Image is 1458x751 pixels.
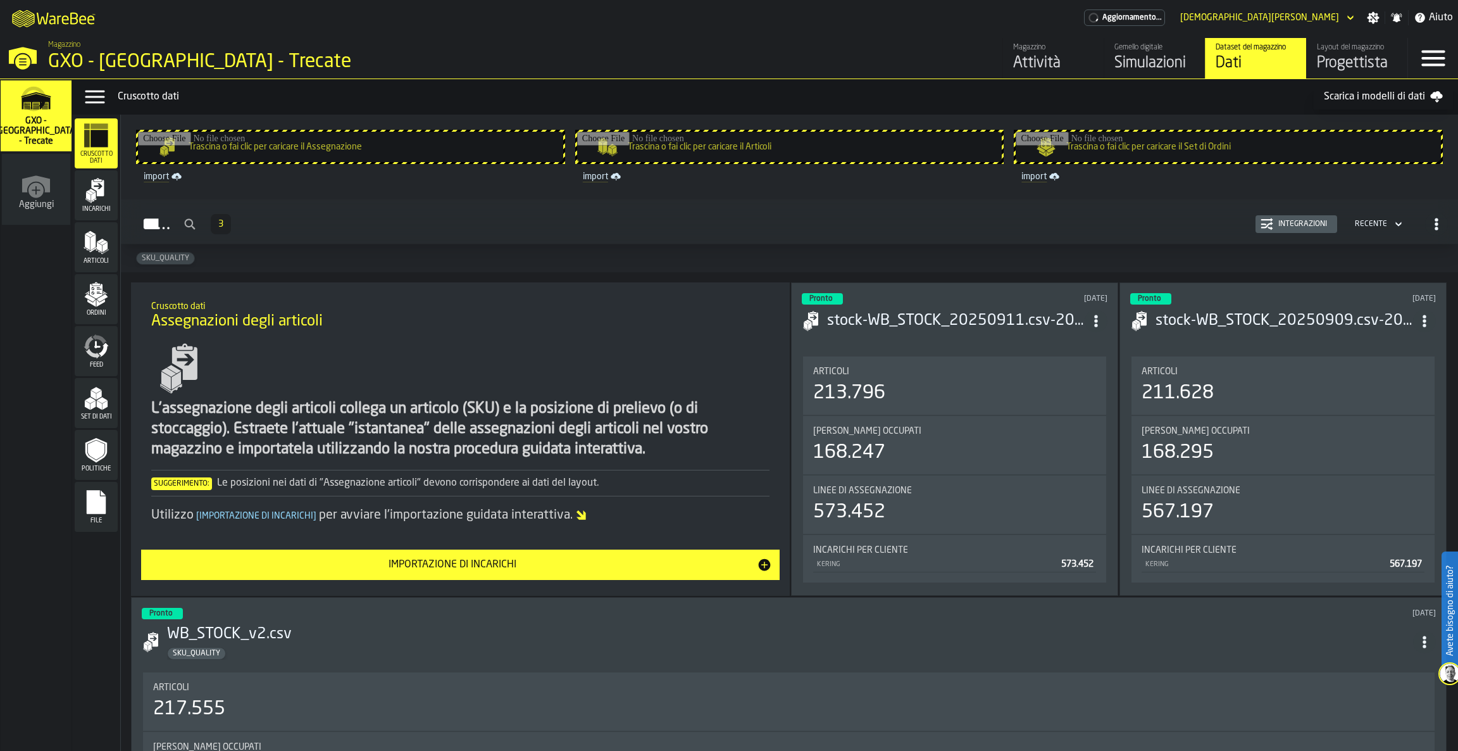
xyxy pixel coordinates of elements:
[75,151,118,165] span: Cruscotto dati
[1390,560,1422,569] span: 567.197
[1061,560,1093,569] span: 573.452
[802,354,1107,585] section: card-AssignmentDashboardCard
[143,672,1435,731] div: stat-Articoli
[827,311,1085,331] h3: stock-WB_STOCK_20250911.csv-2025-09-12
[153,698,225,721] div: 217.555
[168,649,225,658] span: SKU_QUALITY
[813,426,1096,436] div: Title
[48,41,80,49] span: Magazzino
[811,609,1436,618] div: Updated: 11/07/2025, 00:32:52 Created: 10/07/2025, 14:50:18
[1130,354,1436,585] section: card-AssignmentDashboardCard
[813,486,1096,496] div: Title
[813,441,885,464] div: 168.247
[1205,38,1306,79] a: link-to-/wh/i/7274009e-5361-4e21-8e36-7045ee840609/data
[1131,535,1435,583] div: stat-Incarichi per cliente
[1429,10,1453,25] span: Aiuto
[151,476,769,491] div: Le posizioni nei dati di "Assegnazione articoli" devono corrispondere ai dati del layout.
[206,214,236,234] div: ButtonLoadMore-Per saperne di più-Precedente-Primo-Ultimo
[153,683,189,693] span: Articoli
[1255,215,1337,233] button: button-Integrazioni
[1142,501,1214,524] div: 567.197
[1016,132,1441,162] input: Trascina o fai clic per caricare il Set di Ordini
[1142,545,1424,555] div: Title
[1114,43,1195,52] div: Gemello digitale
[1130,293,1171,305] div: status-3 2
[75,274,118,325] li: menu Ordini
[1013,53,1093,73] div: Attività
[813,555,1096,572] div: StatList-item-KERING
[813,426,921,436] span: [PERSON_NAME] occupati
[1317,53,1397,73] div: Progettista
[1142,367,1178,377] span: Articoli
[813,367,849,377] span: Articoli
[813,545,1096,555] div: Title
[578,169,1002,184] a: link-to-/wh/i/7274009e-5361-4e21-8e36-7045ee840609/import/items/
[1409,10,1458,25] label: button-toggle-Aiuto
[809,295,833,303] span: Pronto
[791,282,1118,596] div: ItemListCard-DashboardItemContainer
[77,84,113,110] label: button-toggle-Menu Dati
[1,80,72,154] a: link-to-/wh/i/7274009e-5361-4e21-8e36-7045ee840609/simulations
[137,254,194,263] span: SKU_QUALITY
[19,199,54,210] span: Aggiungi
[1142,367,1424,377] div: Title
[1142,426,1424,436] div: Title
[75,413,118,420] span: Set di dati
[75,206,118,213] span: Incarichi
[75,170,118,221] li: menu Incarichi
[194,512,319,521] span: Importazione di incarichi
[151,312,323,332] span: Assegnazioni degli articoli
[813,501,885,524] div: 573.452
[1216,53,1296,73] div: Dati
[153,683,1424,693] div: Title
[1138,295,1161,303] span: Pronto
[803,535,1106,583] div: stat-Incarichi per cliente
[75,465,118,472] span: Politiche
[1002,38,1104,79] a: link-to-/wh/i/7274009e-5361-4e21-8e36-7045ee840609/feed/
[1084,9,1165,26] div: Abbonamento al menu
[803,357,1106,415] div: stat-Articoli
[1084,9,1165,26] a: link-to-/wh/i/7274009e-5361-4e21-8e36-7045ee840609/pricing/
[196,512,199,521] span: [
[75,482,118,533] li: menu File
[151,299,769,312] h2: Sub Title
[167,624,1413,645] h3: WB_STOCK_v2.csv
[138,132,563,162] input: Trascina o fai clic per caricare il Assegnazione
[75,517,118,524] span: File
[75,118,118,169] li: menu Cruscotto dati
[75,222,118,273] li: menu Articoli
[1175,10,1357,25] div: DropdownMenuValue-Matteo Cultrera
[2,154,70,227] a: link-to-/wh/new
[149,610,173,617] span: Pronto
[1114,53,1195,73] div: Simulazioni
[1144,560,1385,569] div: KERING
[1306,38,1407,79] a: link-to-/wh/i/7274009e-5361-4e21-8e36-7045ee840609/designer
[1180,13,1339,23] div: DropdownMenuValue-Matteo Cultrera
[1156,311,1413,331] div: stock-WB_STOCK_20250909.csv-2025-09-10
[149,557,756,572] div: Importazione di incarichi
[141,293,779,338] div: title-Assegnazioni degli articoli
[1355,220,1387,229] div: DropdownMenuValue-4
[1317,43,1397,52] div: Layout del magazzino
[1131,476,1435,534] div: stat-Linee di assegnazione
[813,486,912,496] span: Linee di assegnazione
[803,476,1106,534] div: stat-Linee di assegnazione
[1131,416,1435,474] div: stat-Luoghi occupati
[1142,441,1214,464] div: 168.295
[802,293,843,305] div: status-3 2
[48,51,390,73] div: GXO - [GEOGRAPHIC_DATA] - Trecate
[577,132,1002,162] input: Trascina o fai clic per caricare il Articoli
[141,550,779,580] button: button-Importazione di incarichi
[1216,43,1296,52] div: Dataset del magazzino
[1142,555,1424,572] div: StatList-item-KERING
[121,199,1458,244] h2: button-Incarichi
[1273,220,1332,229] div: Integrazioni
